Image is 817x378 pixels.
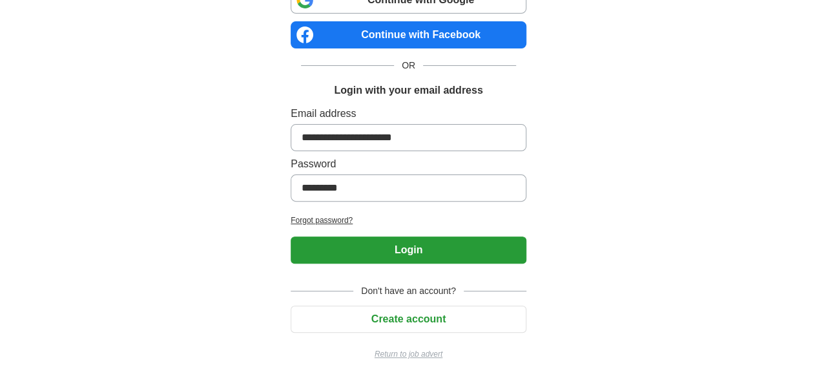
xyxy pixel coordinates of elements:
[291,236,526,264] button: Login
[291,306,526,333] button: Create account
[291,313,526,324] a: Create account
[291,106,526,121] label: Email address
[291,215,526,226] a: Forgot password?
[334,83,482,98] h1: Login with your email address
[291,21,526,48] a: Continue with Facebook
[291,348,526,360] a: Return to job advert
[394,59,423,72] span: OR
[291,156,526,172] label: Password
[353,284,464,298] span: Don't have an account?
